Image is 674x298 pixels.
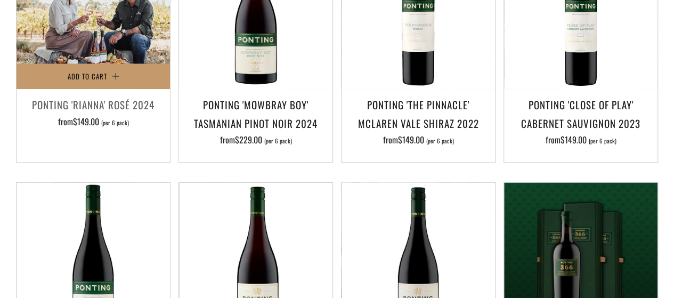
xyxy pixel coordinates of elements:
span: (per 6 pack) [264,138,292,144]
span: Add to Cart [68,71,107,82]
span: from [383,133,454,146]
span: $149.00 [73,115,99,128]
a: Ponting 'Rianna' Rosé 2024 from$149.00 (per 6 pack) [17,95,170,149]
span: (per 6 pack) [426,138,454,144]
span: $149.00 [398,133,424,146]
span: from [546,133,616,146]
span: (per 6 pack) [101,120,129,126]
span: from [220,133,292,146]
h3: Ponting 'Rianna' Rosé 2024 [22,95,165,114]
button: Add to Cart [17,63,170,89]
span: (per 6 pack) [589,138,616,144]
span: $149.00 [561,133,587,146]
a: Ponting 'Mowbray Boy' Tasmanian Pinot Noir 2024 from$229.00 (per 6 pack) [179,95,332,149]
h3: Ponting 'Close of Play' Cabernet Sauvignon 2023 [509,95,652,132]
h3: Ponting 'Mowbray Boy' Tasmanian Pinot Noir 2024 [184,95,327,132]
a: Ponting 'Close of Play' Cabernet Sauvignon 2023 from$149.00 (per 6 pack) [504,95,657,149]
a: Ponting 'The Pinnacle' McLaren Vale Shiraz 2022 from$149.00 (per 6 pack) [342,95,495,149]
span: from [58,115,129,128]
span: $229.00 [235,133,262,146]
h3: Ponting 'The Pinnacle' McLaren Vale Shiraz 2022 [347,95,490,132]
